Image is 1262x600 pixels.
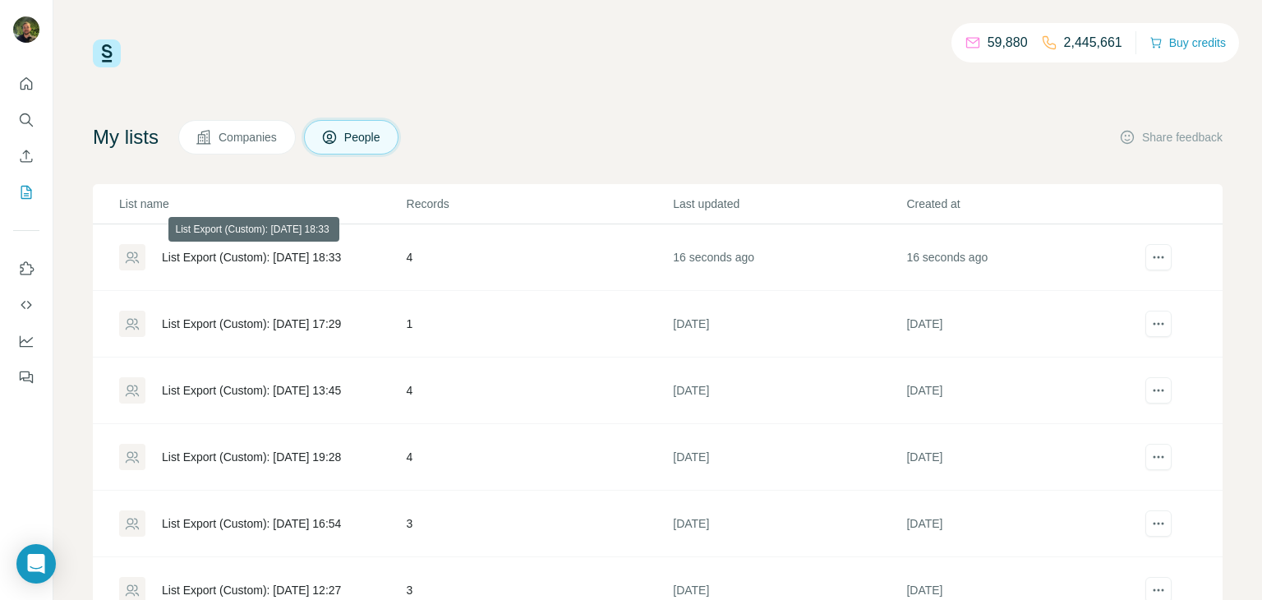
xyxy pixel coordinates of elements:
img: Surfe Logo [93,39,121,67]
td: [DATE] [672,358,905,424]
div: List Export (Custom): [DATE] 12:27 [162,582,341,598]
p: List name [119,196,405,212]
td: [DATE] [905,424,1139,491]
button: Quick start [13,69,39,99]
button: actions [1145,444,1172,470]
div: List Export (Custom): [DATE] 13:45 [162,382,341,399]
button: Search [13,105,39,135]
td: 3 [406,491,673,557]
span: People [344,129,382,145]
div: List Export (Custom): [DATE] 17:29 [162,316,341,332]
td: 16 seconds ago [905,224,1139,291]
td: [DATE] [672,291,905,358]
td: 1 [406,291,673,358]
td: [DATE] [905,291,1139,358]
td: [DATE] [905,491,1139,557]
img: Avatar [13,16,39,43]
p: 2,445,661 [1064,33,1122,53]
button: Feedback [13,362,39,392]
button: Use Surfe on LinkedIn [13,254,39,284]
td: [DATE] [672,424,905,491]
td: 16 seconds ago [672,224,905,291]
td: 4 [406,358,673,424]
button: Dashboard [13,326,39,356]
button: Buy credits [1149,31,1226,54]
div: List Export (Custom): [DATE] 16:54 [162,515,341,532]
td: 4 [406,424,673,491]
button: Enrich CSV [13,141,39,171]
p: Created at [906,196,1138,212]
button: My lists [13,178,39,207]
div: Open Intercom Messenger [16,544,56,584]
button: actions [1145,377,1172,404]
td: [DATE] [905,358,1139,424]
td: [DATE] [672,491,905,557]
button: Use Surfe API [13,290,39,320]
p: 59,880 [988,33,1028,53]
span: Companies [219,129,279,145]
button: actions [1145,244,1172,270]
div: List Export (Custom): [DATE] 19:28 [162,449,341,465]
button: Share feedback [1119,129,1223,145]
button: actions [1145,510,1172,537]
p: Records [407,196,672,212]
button: actions [1145,311,1172,337]
td: 4 [406,224,673,291]
p: Last updated [673,196,905,212]
h4: My lists [93,124,159,150]
div: List Export (Custom): [DATE] 18:33 [162,249,341,265]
